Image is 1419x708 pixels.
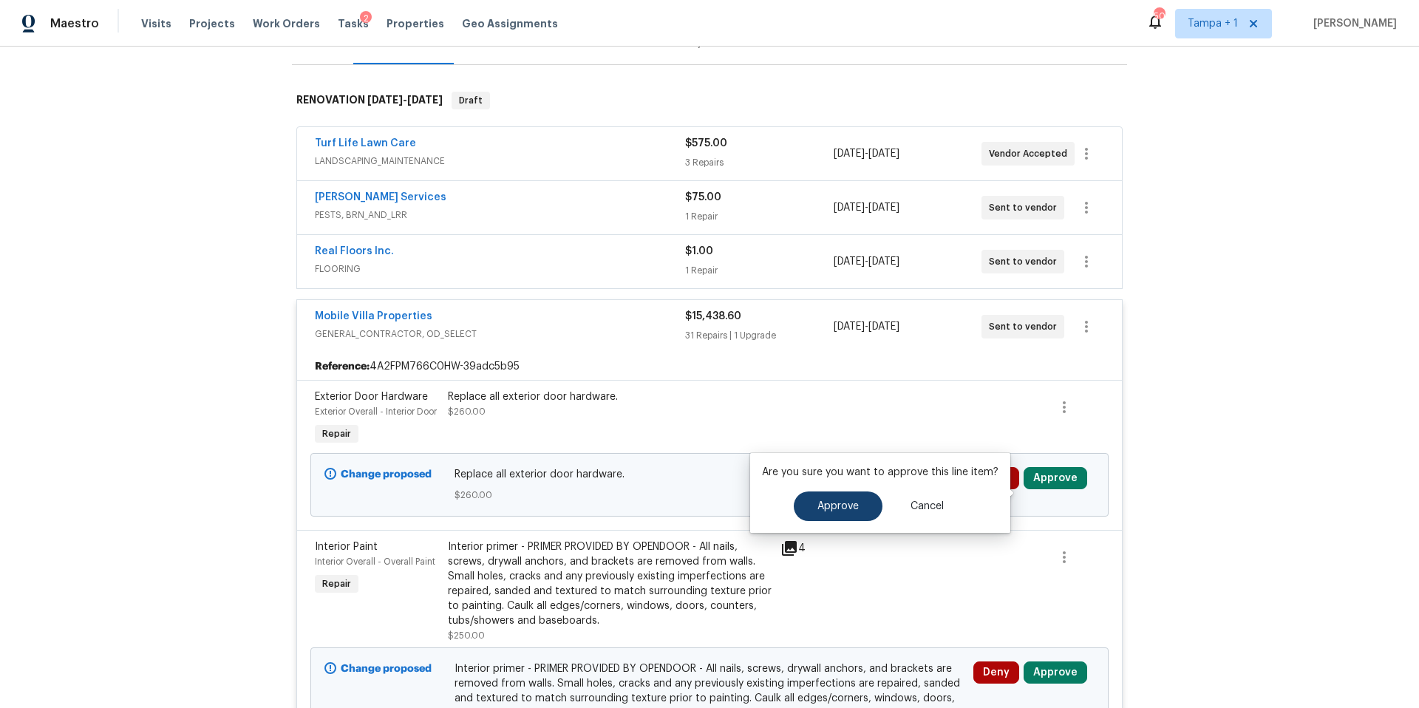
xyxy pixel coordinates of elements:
span: Sent to vendor [989,200,1063,215]
span: Projects [189,16,235,31]
span: [DATE] [868,256,899,267]
span: Properties [387,16,444,31]
div: RENOVATION [DATE]-[DATE]Draft [292,77,1127,124]
span: $260.00 [455,488,965,503]
span: [DATE] [834,321,865,332]
span: Replace all exterior door hardware. [455,467,965,482]
span: [DATE] [868,202,899,213]
span: - [834,200,899,215]
div: 4 [780,539,838,557]
a: [PERSON_NAME] Services [315,192,446,202]
span: Geo Assignments [462,16,558,31]
span: [DATE] [367,95,403,105]
div: 50 [1154,9,1164,24]
span: Work Orders [253,16,320,31]
h6: RENOVATION [296,92,443,109]
span: Repair [316,576,357,591]
span: Exterior Overall - Interior Door [315,407,437,416]
span: [DATE] [834,149,865,159]
span: Draft [453,93,489,108]
span: Interior Overall - Overall Paint [315,557,435,566]
span: Sent to vendor [989,319,1063,334]
div: 1 Repair [685,209,833,224]
span: $260.00 [448,407,486,416]
span: - [834,146,899,161]
span: [DATE] [834,202,865,213]
span: Approve [817,501,859,512]
b: Change proposed [341,469,432,480]
span: Interior Paint [315,542,378,552]
span: [DATE] [834,256,865,267]
button: Cancel [887,491,967,521]
button: Deny [973,661,1019,684]
span: FLOORING [315,262,685,276]
span: [DATE] [407,95,443,105]
p: Are you sure you want to approve this line item? [762,465,998,480]
span: $15,438.60 [685,311,741,321]
span: PESTS, BRN_AND_LRR [315,208,685,222]
div: 3 Repairs [685,155,833,170]
span: $250.00 [448,631,485,640]
span: - [367,95,443,105]
span: Maestro [50,16,99,31]
span: Tampa + 1 [1188,16,1238,31]
span: Cancel [911,501,944,512]
span: [DATE] [868,149,899,159]
div: 2 [360,11,372,26]
a: Turf Life Lawn Care [315,138,416,149]
span: Vendor Accepted [989,146,1073,161]
span: Visits [141,16,171,31]
span: - [834,254,899,269]
span: $75.00 [685,192,721,202]
span: GENERAL_CONTRACTOR, OD_SELECT [315,327,685,341]
a: Real Floors Inc. [315,246,394,256]
span: Exterior Door Hardware [315,392,428,402]
button: Approve [1024,661,1087,684]
span: [DATE] [868,321,899,332]
div: Replace all exterior door hardware. [448,389,772,404]
button: Approve [1024,467,1087,489]
b: Change proposed [341,664,432,674]
span: Sent to vendor [989,254,1063,269]
span: [PERSON_NAME] [1307,16,1397,31]
button: Approve [794,491,882,521]
div: Interior primer - PRIMER PROVIDED BY OPENDOOR - All nails, screws, drywall anchors, and brackets ... [448,539,772,628]
span: LANDSCAPING_MAINTENANCE [315,154,685,169]
span: $575.00 [685,138,727,149]
b: Reference: [315,359,370,374]
span: Repair [316,426,357,441]
div: 4A2FPM766C0HW-39adc5b95 [297,353,1122,380]
span: $1.00 [685,246,713,256]
span: - [834,319,899,334]
div: 31 Repairs | 1 Upgrade [685,328,833,343]
div: 1 Repair [685,263,833,278]
a: Mobile Villa Properties [315,311,432,321]
span: Tasks [338,18,369,29]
